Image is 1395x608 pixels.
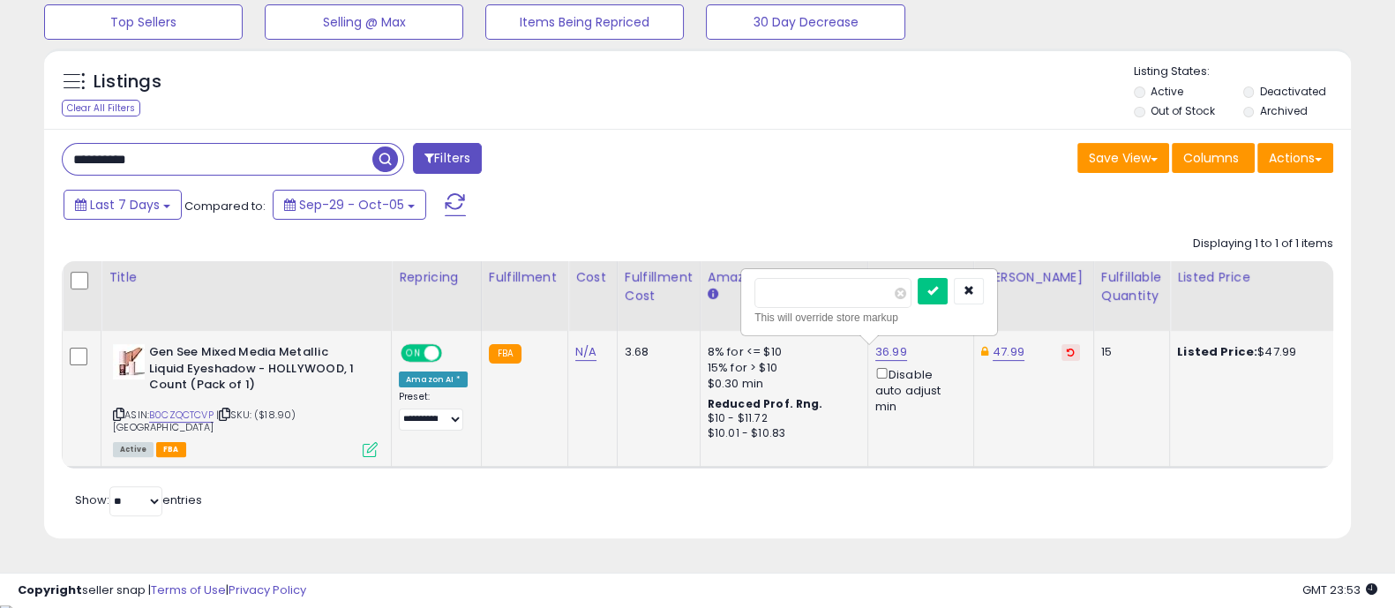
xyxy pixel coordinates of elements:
div: Disable auto adjust min [875,364,960,415]
img: 41WyyYWeduL._SL40_.jpg [113,344,145,379]
button: Filters [413,143,482,174]
span: Columns [1183,149,1239,167]
div: Fulfillable Quantity [1101,268,1162,305]
div: Listed Price [1177,268,1330,287]
div: ASIN: [113,344,378,455]
div: $10.01 - $10.83 [708,426,854,441]
span: ON [402,346,424,361]
p: Listing States: [1134,64,1351,80]
div: Amazon Fees [708,268,860,287]
h5: Listings [94,70,161,94]
span: Show: entries [75,492,202,508]
div: 3.68 [625,344,686,360]
div: This will override store markup [754,309,984,327]
strong: Copyright [18,582,82,598]
div: Fulfillment [489,268,560,287]
div: [PERSON_NAME] [981,268,1086,287]
button: Sep-29 - Oct-05 [273,190,426,220]
button: Save View [1077,143,1169,173]
a: Terms of Use [151,582,226,598]
small: Amazon Fees. [708,287,718,303]
button: Items Being Repriced [485,4,684,40]
button: Actions [1257,143,1333,173]
a: B0CZQCTCVP [149,408,214,423]
div: Cost [575,268,610,287]
a: N/A [575,343,596,361]
div: Repricing [399,268,474,287]
button: 30 Day Decrease [706,4,904,40]
div: Fulfillment Cost [625,268,693,305]
span: 2025-10-13 23:53 GMT [1302,582,1377,598]
span: Sep-29 - Oct-05 [299,196,404,214]
button: Selling @ Max [265,4,463,40]
div: $10 - $11.72 [708,411,854,426]
div: Title [109,268,384,287]
div: $47.99 [1177,344,1324,360]
a: Privacy Policy [229,582,306,598]
div: Amazon AI * [399,372,468,387]
b: Reduced Prof. Rng. [708,396,823,411]
div: 15% for > $10 [708,360,854,376]
div: $0.30 min [708,376,854,392]
div: Clear All Filters [62,100,140,116]
a: 47.99 [993,343,1024,361]
div: Displaying 1 to 1 of 1 items [1193,236,1333,252]
button: Columns [1172,143,1255,173]
label: Archived [1259,103,1307,118]
span: FBA [156,442,186,457]
span: OFF [439,346,468,361]
div: 8% for <= $10 [708,344,854,360]
div: Preset: [399,391,468,430]
label: Active [1151,84,1183,99]
small: FBA [489,344,521,364]
b: Listed Price: [1177,343,1257,360]
span: All listings currently available for purchase on Amazon [113,442,154,457]
span: Compared to: [184,198,266,214]
button: Top Sellers [44,4,243,40]
span: Last 7 Days [90,196,160,214]
div: 15 [1101,344,1156,360]
label: Deactivated [1259,84,1325,99]
a: 36.99 [875,343,907,361]
div: seller snap | | [18,582,306,599]
b: Gen See Mixed Media Metallic Liquid Eyeshadow - HOLLYWOOD, 1 Count (Pack of 1) [149,344,364,398]
span: | SKU: ($18.90) [GEOGRAPHIC_DATA] [113,408,296,434]
label: Out of Stock [1151,103,1215,118]
button: Last 7 Days [64,190,182,220]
